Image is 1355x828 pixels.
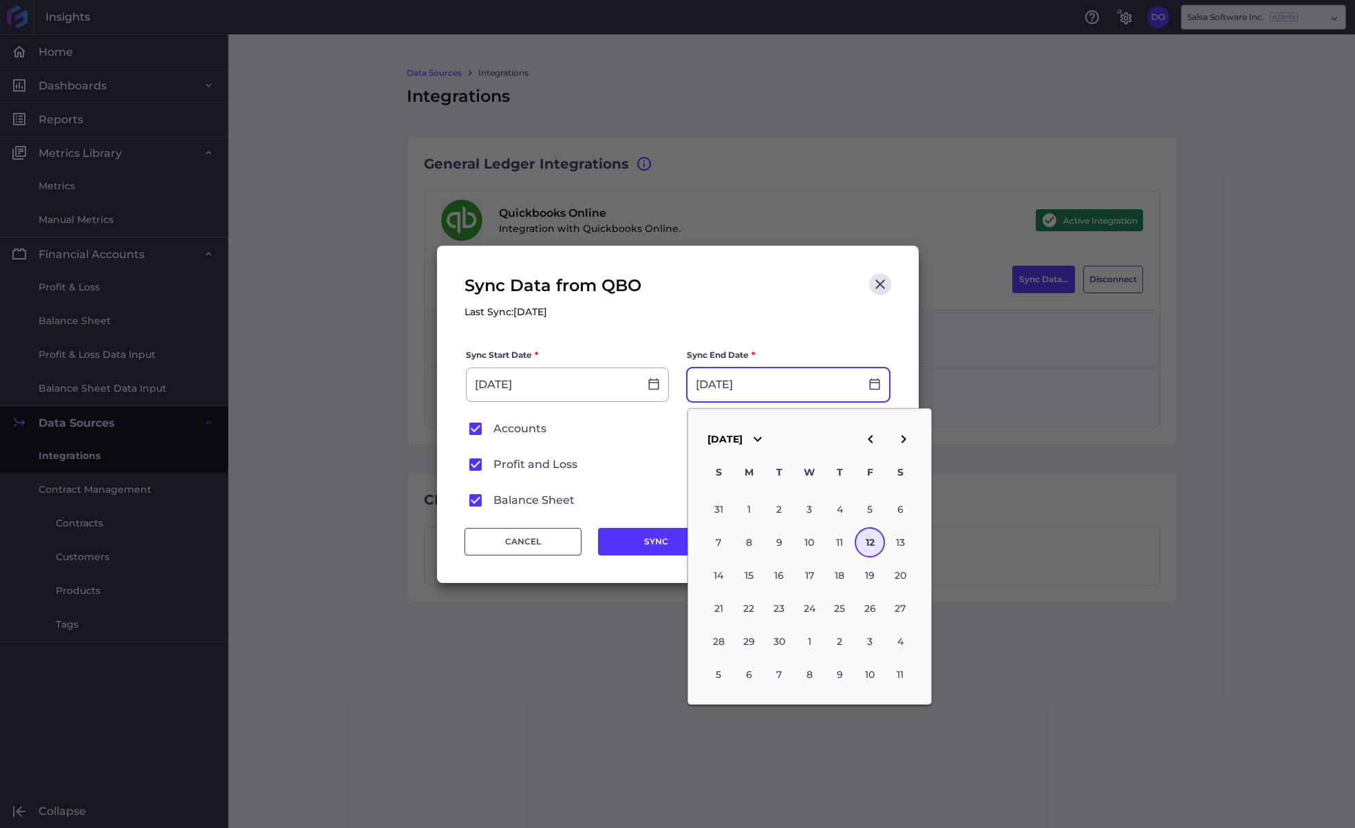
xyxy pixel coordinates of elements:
[824,593,855,624] div: Choose Thursday, September 25th, 2025
[885,494,915,524] div: Choose Saturday, September 6th, 2025
[734,494,764,524] div: Choose Monday, September 1st, 2025
[764,457,794,487] div: T
[824,494,855,524] div: Choose Thursday, September 4th, 2025
[764,560,794,591] div: Choose Tuesday, September 16th, 2025
[493,492,575,509] span: Balance Sheet
[687,368,860,401] input: Select Date
[703,593,734,624] div: Choose Sunday, September 21st, 2025
[794,457,824,487] div: W
[493,456,577,473] span: Profit and Loss
[687,348,749,362] span: Sync End Date
[794,527,824,558] div: Choose Wednesday, September 10th, 2025
[703,493,915,691] div: month 2025-09
[824,560,855,591] div: Choose Thursday, September 18th, 2025
[855,527,885,558] div: Choose Friday, September 12th, 2025
[598,528,715,555] button: SYNC
[764,494,794,524] div: Choose Tuesday, September 2nd, 2025
[707,433,743,445] span: [DATE]
[467,368,639,401] input: Select Date
[824,457,855,487] div: T
[734,626,764,657] div: Choose Monday, September 29th, 2025
[493,421,546,437] span: Accounts
[699,423,774,456] button: [DATE]
[764,659,794,690] div: Choose Tuesday, October 7th, 2025
[734,457,764,487] div: M
[885,626,915,657] div: Choose Saturday, October 4th, 2025
[703,626,734,657] div: Choose Sunday, September 28th, 2025
[885,659,915,690] div: Choose Saturday, October 11th, 2025
[824,659,855,690] div: Choose Thursday, October 9th, 2025
[703,659,734,690] div: Choose Sunday, October 5th, 2025
[855,457,885,487] div: F
[869,273,891,295] button: Close
[465,528,582,555] button: CANCEL
[885,457,915,487] div: S
[885,593,915,624] div: Choose Saturday, September 27th, 2025
[703,560,734,591] div: Choose Sunday, September 14th, 2025
[734,593,764,624] div: Choose Monday, September 22nd, 2025
[465,304,641,320] p: Last Sync: [DATE]
[703,527,734,558] div: Choose Sunday, September 7th, 2025
[855,560,885,591] div: Choose Friday, September 19th, 2025
[855,494,885,524] div: Choose Friday, September 5th, 2025
[465,273,641,320] div: Sync Data from QBO
[794,593,824,624] div: Choose Wednesday, September 24th, 2025
[824,626,855,657] div: Choose Thursday, October 2nd, 2025
[764,527,794,558] div: Choose Tuesday, September 9th, 2025
[794,626,824,657] div: Choose Wednesday, October 1st, 2025
[794,659,824,690] div: Choose Wednesday, October 8th, 2025
[764,593,794,624] div: Choose Tuesday, September 23rd, 2025
[734,659,764,690] div: Choose Monday, October 6th, 2025
[703,494,734,524] div: Choose Sunday, August 31st, 2025
[734,527,764,558] div: Choose Monday, September 8th, 2025
[703,457,734,487] div: S
[885,560,915,591] div: Choose Saturday, September 20th, 2025
[466,348,532,362] span: Sync Start Date
[734,560,764,591] div: Choose Monday, September 15th, 2025
[794,494,824,524] div: Choose Wednesday, September 3rd, 2025
[855,659,885,690] div: Choose Friday, October 10th, 2025
[764,626,794,657] div: Choose Tuesday, September 30th, 2025
[794,560,824,591] div: Choose Wednesday, September 17th, 2025
[885,527,915,558] div: Choose Saturday, September 13th, 2025
[855,593,885,624] div: Choose Friday, September 26th, 2025
[824,527,855,558] div: Choose Thursday, September 11th, 2025
[855,626,885,657] div: Choose Friday, October 3rd, 2025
